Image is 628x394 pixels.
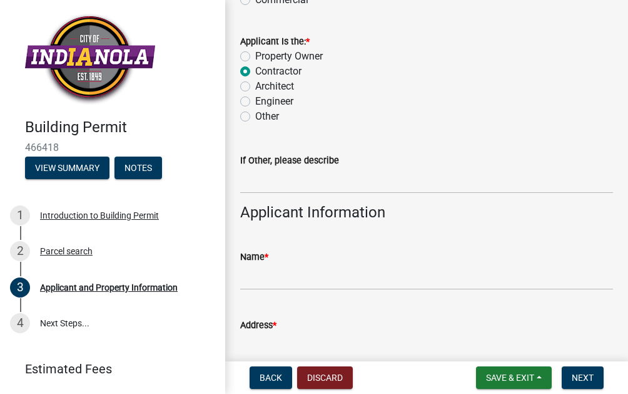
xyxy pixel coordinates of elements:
div: 1 [10,205,30,226]
button: View Summary [25,157,109,179]
span: Save & Exit [486,373,534,383]
div: 4 [10,313,30,333]
label: Name [240,253,268,262]
label: Property Owner [255,49,323,64]
label: Other [255,109,279,124]
label: If Other, please describe [240,157,339,165]
span: Back [260,373,282,383]
label: Applicant Is the: [240,38,310,46]
img: City of Indianola, Iowa [25,13,155,105]
button: Save & Exit [476,366,552,389]
h4: Applicant Information [240,204,613,222]
div: Parcel search [40,247,93,256]
a: Estimated Fees [10,356,205,381]
label: Engineer [255,94,293,109]
wm-modal-confirm: Notes [114,163,162,174]
label: Architect [255,79,294,94]
label: Address [240,321,276,330]
button: Next [562,366,604,389]
wm-modal-confirm: Summary [25,163,109,174]
div: 2 [10,241,30,261]
h4: Building Permit [25,118,215,137]
span: 466418 [25,142,200,153]
button: Notes [114,157,162,179]
span: Next [572,373,594,383]
div: 3 [10,277,30,298]
label: Contractor [255,64,301,79]
button: Back [250,366,292,389]
button: Discard [297,366,353,389]
div: Applicant and Property Information [40,283,178,292]
div: Introduction to Building Permit [40,211,159,220]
